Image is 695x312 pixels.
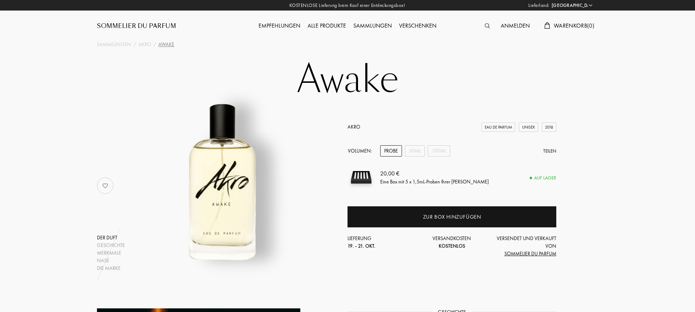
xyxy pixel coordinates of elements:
div: Versandkosten [417,235,487,250]
div: Alle Produkte [304,21,350,31]
div: Eine Box mit 5 x 1,5mL-Proben Ihrer [PERSON_NAME] [380,178,489,186]
div: 100mL [428,145,450,157]
div: / [133,41,136,48]
span: Sommelier du Parfum [504,250,556,257]
img: no_like_p.png [98,178,113,193]
a: Anmelden [497,22,533,29]
div: Awake [158,41,174,48]
a: Akro [138,41,151,48]
div: Probe [380,145,402,157]
h1: Awake [166,60,529,100]
div: Teilen [543,147,556,155]
div: 30mL [405,145,425,157]
img: sample box [347,164,375,191]
div: Lieferung [347,235,417,250]
img: search_icn.svg [485,23,490,28]
div: Sammlungen [350,21,395,31]
div: Zur Box hinzufügen [423,213,481,221]
div: Anmelden [497,21,533,31]
img: Awake Akro [133,92,312,272]
div: Empfehlungen [255,21,304,31]
div: Eau de Parfum [481,122,515,132]
span: Warenkorb ( 0 ) [554,22,594,29]
div: / [153,41,156,48]
div: Volumen: [347,145,376,157]
a: Sammlungen [350,22,395,29]
div: Verschenken [395,21,440,31]
div: 2018 [542,122,556,132]
a: Empfehlungen [255,22,304,29]
a: Alle Produkte [304,22,350,29]
div: Die Marke [97,264,125,272]
div: 20,00 € [380,169,489,178]
a: Verschenken [395,22,440,29]
div: Auf Lager [530,174,556,182]
div: Geschichte [97,242,125,249]
a: Sammlungen [97,41,131,48]
div: Der Duft [97,234,125,242]
span: Kostenlos [439,243,465,249]
span: 19. - 21. Okt. [347,243,375,249]
a: Sommelier du Parfum [97,22,176,31]
span: Lieferland: [528,2,550,9]
a: Akro [347,123,360,130]
div: Nase [97,257,125,264]
div: Merkmale [97,249,125,257]
div: Unisex [519,122,538,132]
img: cart.svg [544,22,550,29]
div: Versendet und verkauft von [487,235,556,258]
